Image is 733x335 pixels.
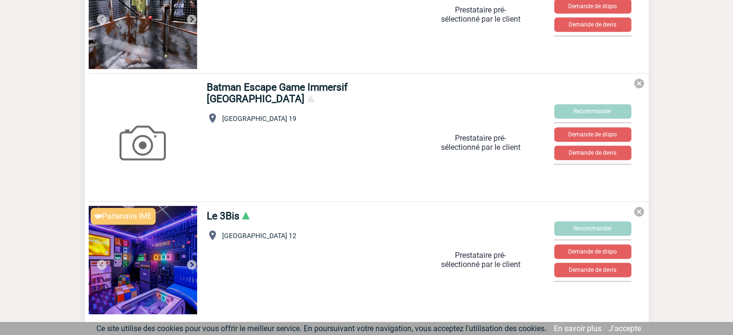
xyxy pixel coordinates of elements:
[554,127,631,142] button: Demande de dispo
[222,232,296,240] span: [GEOGRAPHIC_DATA] 12
[222,115,296,122] span: [GEOGRAPHIC_DATA] 19
[554,244,631,259] button: Demande de dispo
[438,134,523,152] p: Prestataire pré-sélectionné par le client
[89,206,197,314] img: 1.jpg
[207,210,240,222] a: Le 3Bis
[207,81,347,105] a: Batman Escape Game Immersif [GEOGRAPHIC_DATA]
[438,5,523,24] p: Prestataire pré-sélectionné par le client
[554,104,631,119] button: Recommander
[438,251,523,269] p: Prestataire pré-sélectionné par le client
[554,324,601,333] a: En savoir plus
[554,146,631,160] button: Demande de devis
[609,324,641,333] a: J'accepte
[242,212,250,219] span: Risque très faible
[554,17,631,32] button: Demande de devis
[554,221,631,236] button: Recommander
[207,112,218,124] img: baseline_location_on_white_24dp-b.png
[207,229,218,241] img: baseline_location_on_white_24dp-b.png
[554,263,631,277] button: Demande de devis
[633,78,645,91] a: Vous êtes sur le point de supprimer ce prestataire de votre sélection. Souhaitez-vous confirmer c...
[307,94,315,102] span: Risque moyen
[633,206,645,219] a: Vous êtes sur le point de supprimer ce prestataire de votre sélection. Souhaitez-vous confirmer c...
[94,214,102,219] img: partnaire IME
[91,208,156,225] div: Partenaire IME
[89,89,197,197] img: notfoundimage.jpg
[96,324,546,333] span: Ce site utilise des cookies pour vous offrir le meilleur service. En poursuivant votre navigation...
